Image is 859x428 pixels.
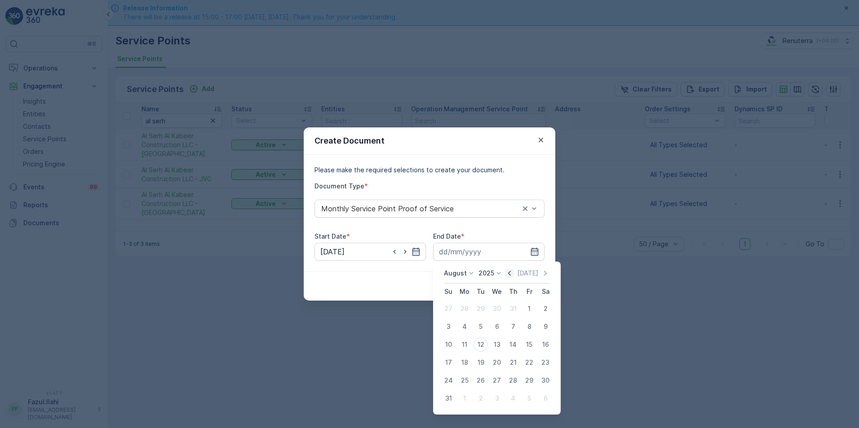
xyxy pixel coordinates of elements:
div: 30 [490,301,504,316]
th: Monday [456,284,473,300]
p: Please make the required selections to create your document. [314,166,545,175]
p: [DATE] [517,269,538,278]
label: End Date [433,232,461,240]
div: 5 [522,391,536,406]
p: 2025 [478,269,494,278]
div: 31 [506,301,520,316]
div: 16 [538,337,553,352]
div: 3 [490,391,504,406]
div: 28 [457,301,472,316]
label: Document Type [314,182,364,190]
div: 14 [506,337,520,352]
div: 1 [522,301,536,316]
div: 29 [474,301,488,316]
th: Saturday [537,284,553,300]
div: 13 [490,337,504,352]
div: 8 [522,319,536,334]
div: 4 [457,319,472,334]
div: 12 [474,337,488,352]
th: Wednesday [489,284,505,300]
div: 11 [457,337,472,352]
div: 18 [457,355,472,370]
div: 28 [506,373,520,388]
div: 30 [538,373,553,388]
div: 2 [474,391,488,406]
label: Start Date [314,232,346,240]
div: 27 [441,301,456,316]
div: 6 [538,391,553,406]
div: 25 [457,373,472,388]
th: Sunday [440,284,456,300]
div: 24 [441,373,456,388]
th: Friday [521,284,537,300]
div: 9 [538,319,553,334]
input: dd/mm/yyyy [433,243,545,261]
div: 1 [457,391,472,406]
div: 26 [474,373,488,388]
div: 4 [506,391,520,406]
div: 31 [441,391,456,406]
div: 23 [538,355,553,370]
div: 27 [490,373,504,388]
div: 7 [506,319,520,334]
div: 6 [490,319,504,334]
th: Thursday [505,284,521,300]
th: Tuesday [473,284,489,300]
div: 22 [522,355,536,370]
div: 19 [474,355,488,370]
div: 3 [441,319,456,334]
div: 17 [441,355,456,370]
div: 20 [490,355,504,370]
div: 29 [522,373,536,388]
div: 21 [506,355,520,370]
div: 10 [441,337,456,352]
div: 5 [474,319,488,334]
p: August [444,269,467,278]
div: 2 [538,301,553,316]
p: Create Document [314,135,385,147]
input: dd/mm/yyyy [314,243,426,261]
div: 15 [522,337,536,352]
